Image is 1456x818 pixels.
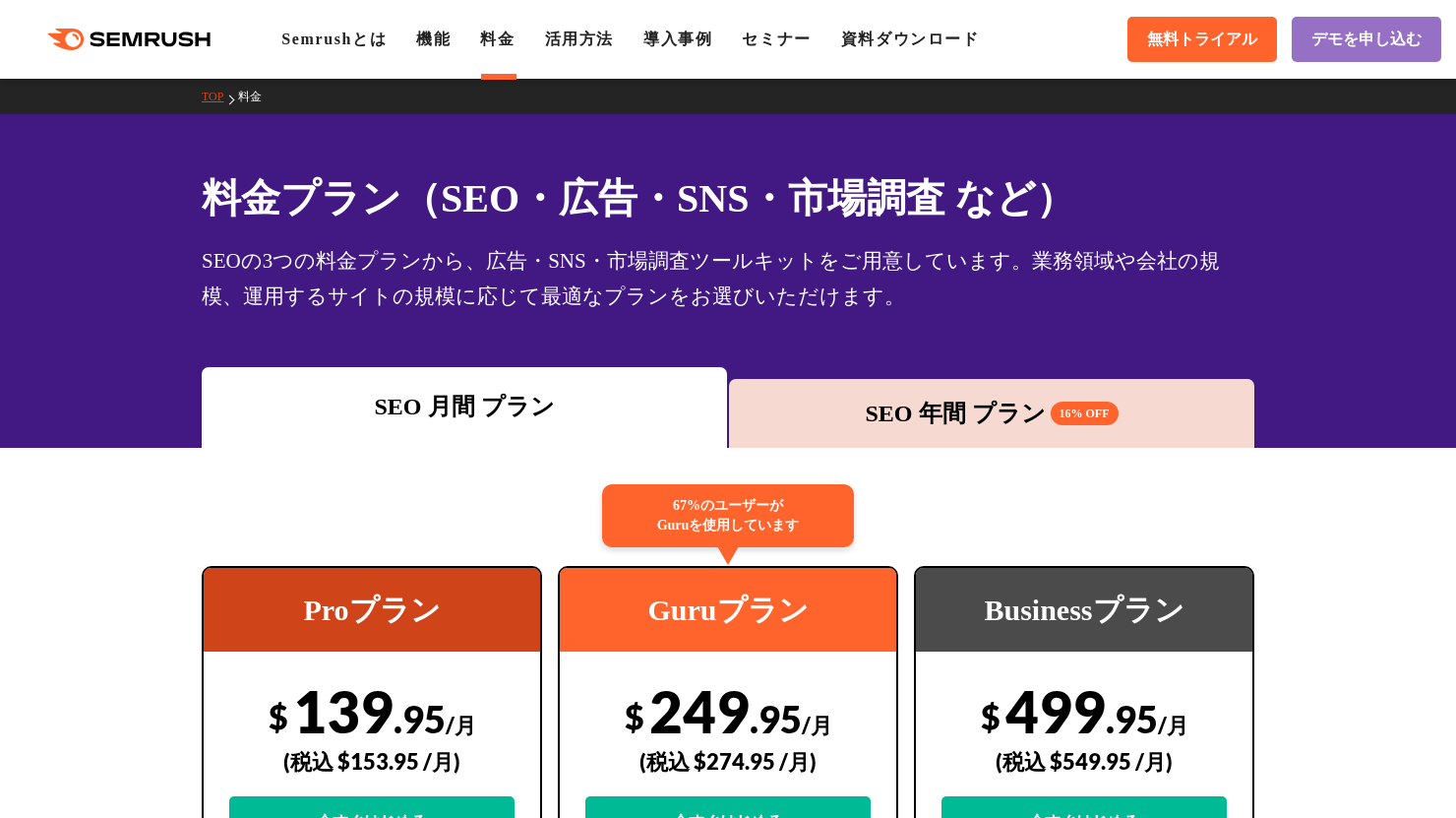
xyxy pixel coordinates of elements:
[1292,17,1441,62] a: デモを申し込む
[1106,696,1158,741] span: .95
[204,568,540,652] div: Proプラン
[229,726,515,796] div: (税込 $153.95 /月)
[916,568,1252,652] div: Businessプラン
[202,243,1254,314] div: SEOの3つの料金プランから、広告・SNS・市場調査ツールキットをご用意しています。業務領域や会社の規模、運用するサイトの規模に応じて最適なプランをお選びいただけます。
[1311,30,1422,50] span: デモを申し込む
[841,31,980,47] a: 資料ダウンロード
[981,696,1001,736] span: $
[802,712,832,738] span: /月
[1051,402,1119,425] span: 16% OFF
[416,31,451,47] a: 機能
[1158,712,1188,738] span: /月
[1127,17,1277,62] a: 無料トライアル
[585,726,871,796] div: (税込 $274.95 /月)
[750,696,802,741] span: .95
[739,396,1244,431] div: SEO 年間 プラン
[625,696,644,736] span: $
[212,389,717,424] div: SEO 月間 プラン
[545,31,614,47] a: 活用方法
[941,726,1227,796] div: (税込 $549.95 /月)
[269,696,288,736] span: $
[1147,30,1257,50] span: 無料トライアル
[281,31,387,47] a: Semrushとは
[202,169,1254,227] h1: 料金プラン（SEO・広告・SNS・市場調査 など）
[394,696,446,741] span: .95
[742,31,811,47] a: セミナー
[238,90,276,103] a: 料金
[446,712,476,738] span: /月
[480,31,515,47] a: 料金
[602,484,854,547] div: 67%のユーザーが Guruを使用しています
[643,31,712,47] a: 導入事例
[560,568,896,652] div: Guruプラン
[202,90,238,103] a: TOP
